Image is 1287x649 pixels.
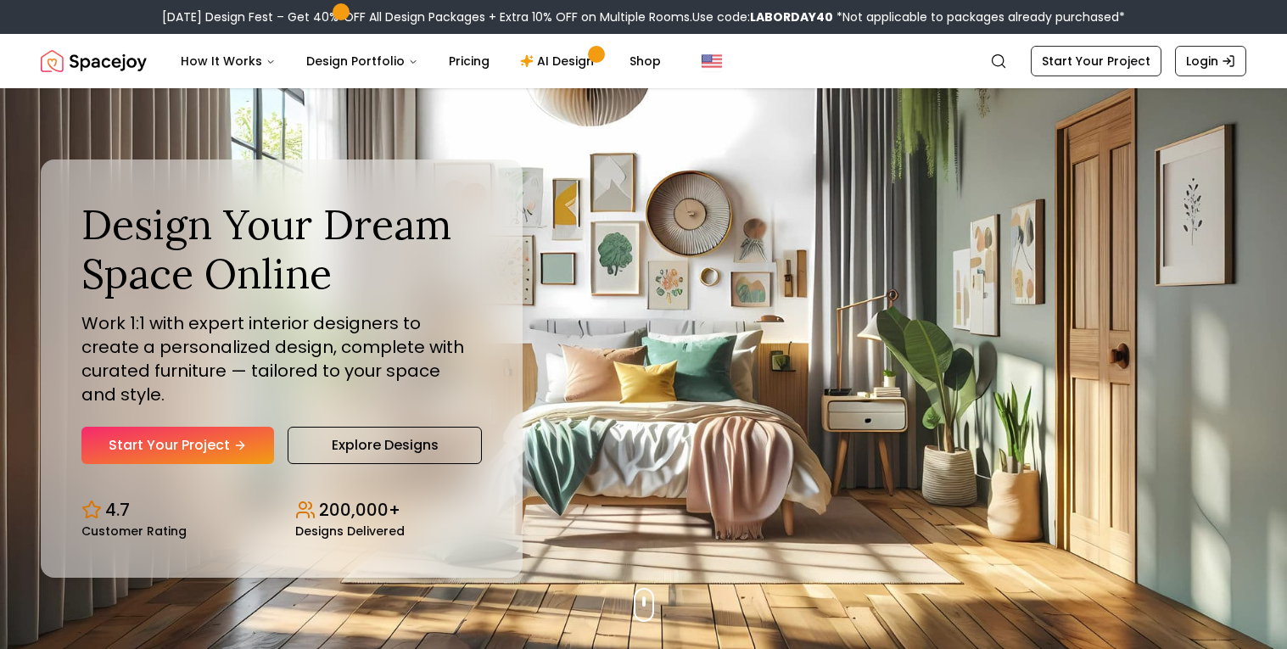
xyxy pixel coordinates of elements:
h1: Design Your Dream Space Online [81,200,482,298]
small: Customer Rating [81,525,187,537]
p: 4.7 [105,498,130,522]
a: Spacejoy [41,44,147,78]
a: Shop [616,44,674,78]
div: [DATE] Design Fest – Get 40% OFF All Design Packages + Extra 10% OFF on Multiple Rooms. [162,8,1125,25]
a: AI Design [506,44,613,78]
button: How It Works [167,44,289,78]
nav: Main [167,44,674,78]
p: Work 1:1 with expert interior designers to create a personalized design, complete with curated fu... [81,311,482,406]
a: Pricing [435,44,503,78]
a: Explore Designs [288,427,482,464]
a: Start Your Project [81,427,274,464]
div: Design stats [81,484,482,537]
small: Designs Delivered [295,525,405,537]
span: *Not applicable to packages already purchased* [833,8,1125,25]
a: Login [1175,46,1246,76]
button: Design Portfolio [293,44,432,78]
p: 200,000+ [319,498,400,522]
b: LABORDAY40 [750,8,833,25]
img: Spacejoy Logo [41,44,147,78]
nav: Global [41,34,1246,88]
span: Use code: [692,8,833,25]
img: United States [702,51,722,71]
a: Start Your Project [1031,46,1161,76]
